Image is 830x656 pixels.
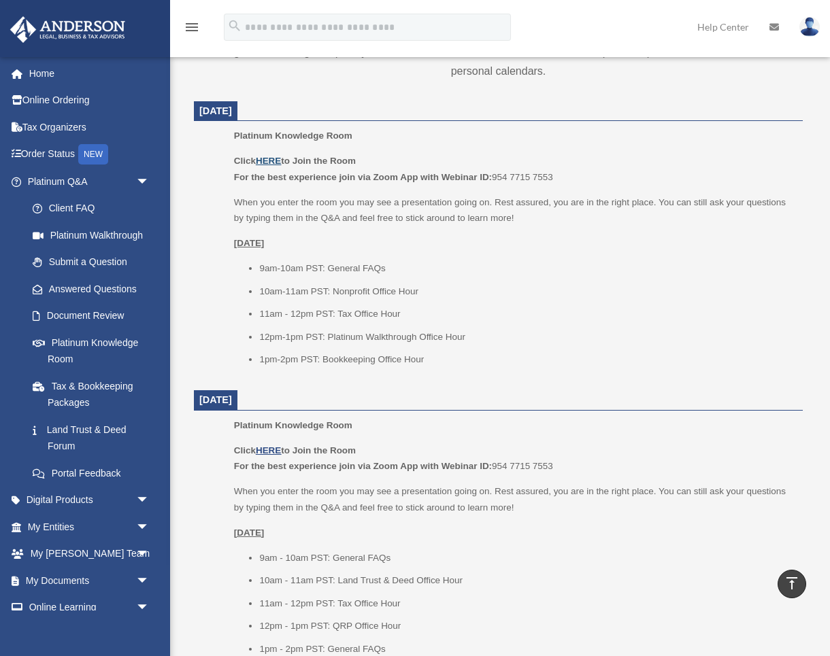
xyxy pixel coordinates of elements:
span: arrow_drop_down [136,513,163,541]
u: [DATE] [234,238,265,248]
li: 1pm-2pm PST: Bookkeeping Office Hour [259,351,793,368]
a: Online Learningarrow_drop_down [10,594,170,621]
a: Order StatusNEW [10,141,170,169]
a: Platinum Walkthrough [19,222,170,249]
img: Anderson Advisors Platinum Portal [6,16,129,43]
span: arrow_drop_down [136,168,163,196]
a: vertical_align_top [778,570,806,598]
p: When you enter the room you may see a presentation going on. Rest assured, you are in the right p... [234,194,793,226]
span: arrow_drop_down [136,567,163,595]
p: When you enter the room you may see a presentation going on. Rest assured, you are in the right p... [234,483,793,515]
a: My [PERSON_NAME] Teamarrow_drop_down [10,540,170,568]
li: 12pm-1pm PST: Platinum Walkthrough Office Hour [259,329,793,345]
li: 11am - 12pm PST: Tax Office Hour [259,306,793,322]
span: Platinum Knowledge Room [234,131,352,141]
span: Platinum Knowledge Room [234,420,352,430]
a: Document Review [19,303,170,330]
li: 10am-11am PST: Nonprofit Office Hour [259,283,793,300]
a: Submit a Question [19,249,170,276]
a: My Entitiesarrow_drop_down [10,513,170,540]
p: 954 7715 7553 [234,153,793,185]
u: [DATE] [234,528,265,538]
a: Home [10,60,170,87]
a: Tax Organizers [10,114,170,141]
a: Client FAQ [19,195,170,222]
div: NEW [78,144,108,165]
span: arrow_drop_down [136,487,163,515]
span: arrow_drop_down [136,540,163,568]
span: arrow_drop_down [136,594,163,622]
a: Platinum Q&Aarrow_drop_down [10,168,170,195]
a: Land Trust & Deed Forum [19,416,170,460]
i: vertical_align_top [784,575,800,591]
a: My Documentsarrow_drop_down [10,567,170,594]
p: 954 7715 7553 [234,443,793,474]
li: 11am - 12pm PST: Tax Office Hour [259,595,793,612]
a: Platinum Knowledge Room [19,329,163,373]
a: Digital Productsarrow_drop_down [10,487,170,514]
span: [DATE] [199,105,232,116]
li: 10am - 11am PST: Land Trust & Deed Office Hour [259,572,793,589]
img: User Pic [799,17,820,37]
b: Click to Join the Room [234,156,356,166]
li: 9am - 10am PST: General FAQs [259,550,793,566]
a: Tax & Bookkeeping Packages [19,373,170,416]
b: For the best experience join via Zoom App with Webinar ID: [234,461,492,471]
a: Answered Questions [19,275,170,303]
li: 9am-10am PST: General FAQs [259,260,793,277]
li: 12pm - 1pm PST: QRP Office Hour [259,618,793,634]
a: Online Ordering [10,87,170,114]
a: HERE [256,445,281,455]
i: menu [184,19,200,35]
a: Portal Feedback [19,460,170,487]
span: [DATE] [199,394,232,405]
b: For the best experience join via Zoom App with Webinar ID: [234,172,492,182]
b: Click to Join the Room [234,445,356,455]
a: HERE [256,156,281,166]
a: menu [184,24,200,35]
i: search [227,18,242,33]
